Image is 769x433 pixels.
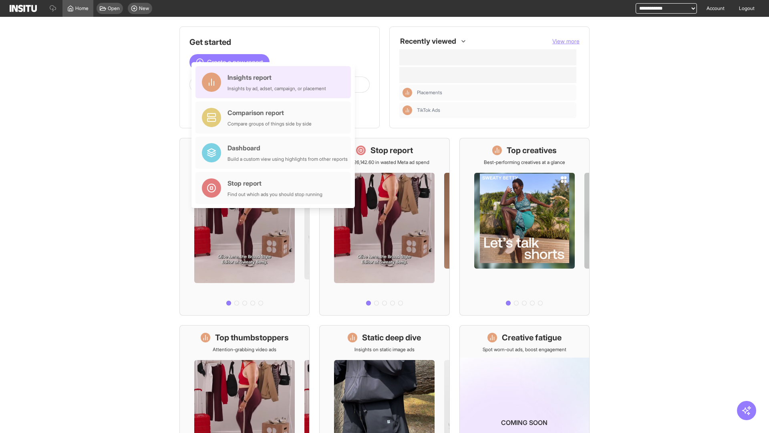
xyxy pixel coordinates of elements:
[10,5,37,12] img: Logo
[207,57,263,67] span: Create a new report
[227,121,312,127] div: Compare groups of things side by side
[227,73,326,82] div: Insights report
[179,138,310,316] a: What's live nowSee all active ads instantly
[189,54,270,70] button: Create a new report
[354,346,415,353] p: Insights on static image ads
[459,138,590,316] a: Top creativesBest-performing creatives at a glance
[370,145,413,156] h1: Stop report
[319,138,449,316] a: Stop reportSave £26,142.60 in wasted Meta ad spend
[403,88,412,97] div: Insights
[417,107,573,113] span: TikTok Ads
[227,191,322,198] div: Find out which ads you should stop running
[213,346,276,353] p: Attention-grabbing video ads
[417,89,573,96] span: Placements
[362,332,421,343] h1: Static deep dive
[227,178,322,188] div: Stop report
[552,37,580,45] button: View more
[339,159,429,166] p: Save £26,142.60 in wasted Meta ad spend
[484,159,565,166] p: Best-performing creatives at a glance
[552,38,580,45] span: View more
[227,85,326,92] div: Insights by ad, adset, campaign, or placement
[417,107,440,113] span: TikTok Ads
[189,36,370,48] h1: Get started
[108,5,120,12] span: Open
[403,105,412,115] div: Insights
[139,5,149,12] span: New
[227,156,348,162] div: Build a custom view using highlights from other reports
[507,145,557,156] h1: Top creatives
[215,332,289,343] h1: Top thumbstoppers
[75,5,89,12] span: Home
[227,143,348,153] div: Dashboard
[227,108,312,117] div: Comparison report
[417,89,442,96] span: Placements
